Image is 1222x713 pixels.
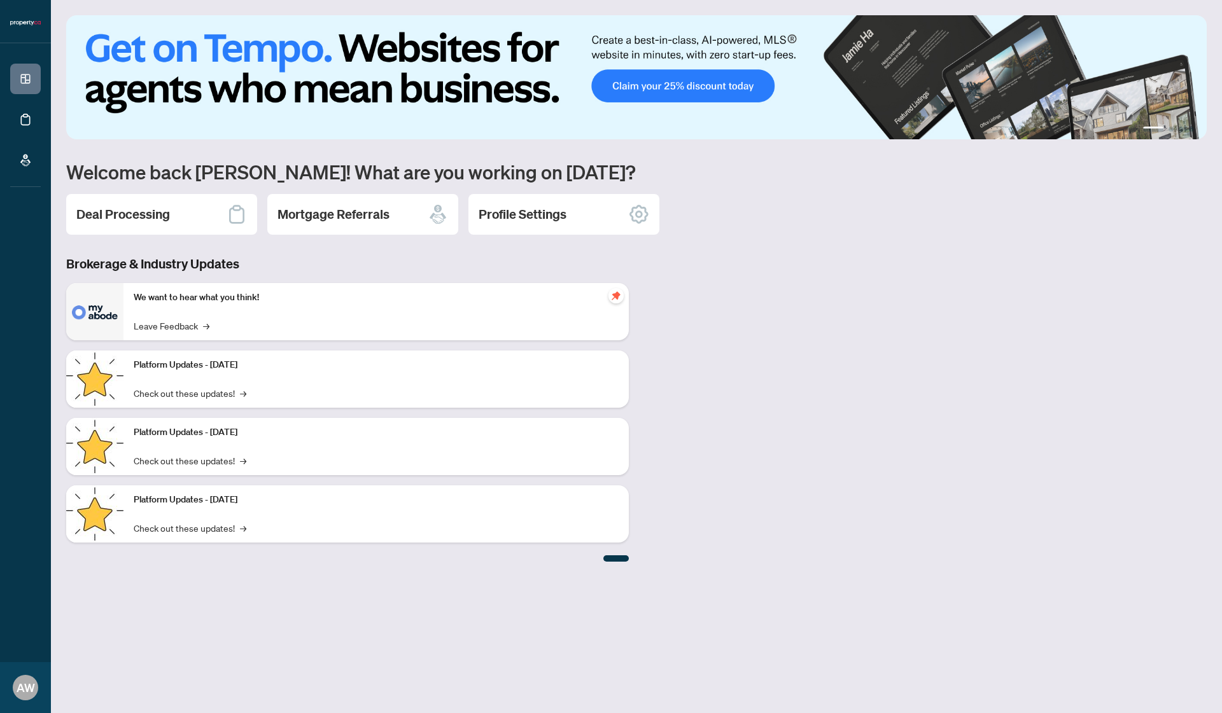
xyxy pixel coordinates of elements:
[66,350,123,408] img: Platform Updates - July 21, 2025
[277,205,390,223] h2: Mortgage Referrals
[608,288,624,303] span: pushpin
[76,205,170,223] h2: Deal Processing
[1169,127,1174,132] button: 2
[17,679,35,696] span: AW
[240,521,246,535] span: →
[134,453,246,467] a: Check out these updates!→
[10,19,41,27] img: logo
[134,521,246,535] a: Check out these updates!→
[1179,127,1184,132] button: 3
[1143,127,1163,132] button: 1
[134,426,619,440] p: Platform Updates - [DATE]
[240,453,246,467] span: →
[66,160,1207,184] h1: Welcome back [PERSON_NAME]! What are you working on [DATE]?
[479,205,566,223] h2: Profile Settings
[66,15,1207,139] img: Slide 0
[134,291,619,305] p: We want to hear what you think!
[134,386,246,400] a: Check out these updates!→
[134,358,619,372] p: Platform Updates - [DATE]
[134,319,209,333] a: Leave Feedback→
[240,386,246,400] span: →
[203,319,209,333] span: →
[66,283,123,340] img: We want to hear what you think!
[1189,127,1194,132] button: 4
[134,493,619,507] p: Platform Updates - [DATE]
[66,255,629,273] h3: Brokerage & Industry Updates
[66,418,123,475] img: Platform Updates - July 8, 2025
[66,485,123,543] img: Platform Updates - June 23, 2025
